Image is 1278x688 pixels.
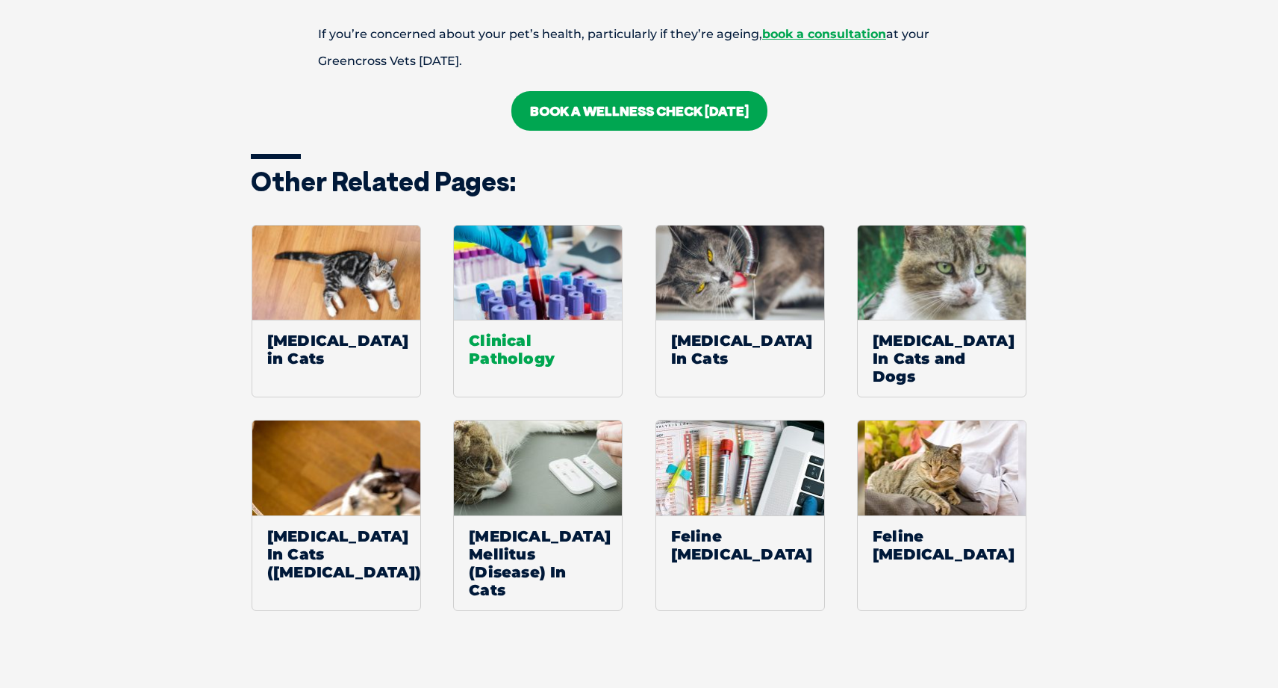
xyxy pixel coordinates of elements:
[762,27,886,41] a: book a consultation
[454,320,622,379] span: Clinical Pathology
[857,420,1026,611] a: Feline [MEDICAL_DATA]
[656,515,824,574] span: Feline [MEDICAL_DATA]
[252,515,420,592] span: [MEDICAL_DATA] In Cats ([MEDICAL_DATA])
[655,420,825,611] a: Feline [MEDICAL_DATA]
[511,91,767,131] a: BOOK A wellness CHECK [DATE]
[453,225,623,398] a: Clinical Pathology
[454,226,622,320] img: Clinical-Pathology
[252,225,421,398] a: [MEDICAL_DATA] in Cats
[453,420,623,611] a: [MEDICAL_DATA] Mellitus (Disease) In Cats
[252,420,421,611] a: [MEDICAL_DATA] In Cats ([MEDICAL_DATA])
[857,225,1026,398] a: [MEDICAL_DATA] In Cats and Dogs
[251,168,1027,195] h3: Other related pages:
[656,320,824,379] span: [MEDICAL_DATA] In Cats
[858,320,1026,397] span: [MEDICAL_DATA] In Cats and Dogs
[655,225,825,398] a: [MEDICAL_DATA] In Cats
[252,320,420,379] span: [MEDICAL_DATA] in Cats
[454,515,622,610] span: [MEDICAL_DATA] Mellitus (Disease) In Cats
[858,515,1026,574] span: Feline [MEDICAL_DATA]
[266,21,1012,75] p: If you’re concerned about your pet’s health, particularly if they’re ageing, at your Greencross V...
